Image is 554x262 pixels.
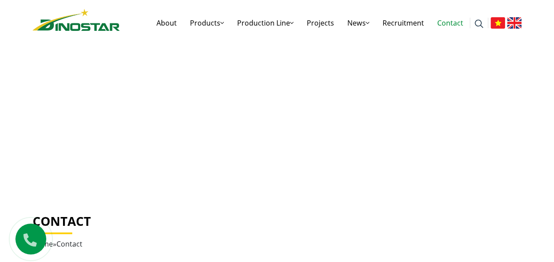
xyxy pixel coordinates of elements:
[376,9,431,37] a: Recruitment
[150,9,183,37] a: About
[183,9,231,37] a: Products
[475,19,483,28] img: search
[56,239,82,249] span: Contact
[300,9,341,37] a: Projects
[341,9,376,37] a: News
[431,9,470,37] a: Contact
[33,214,522,229] h1: Contact
[33,239,82,249] span: »
[231,9,300,37] a: Production Line
[491,17,505,29] img: Tiếng Việt
[507,17,522,29] img: English
[33,9,120,31] img: logo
